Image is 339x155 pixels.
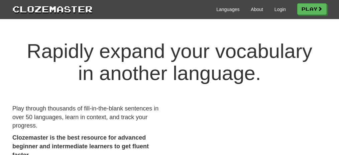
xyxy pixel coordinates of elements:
a: Login [274,6,286,13]
a: Languages [216,6,239,13]
p: Play through thousands of fill-in-the-blank sentences in over 50 languages, learn in context, and... [12,104,164,130]
a: About [251,6,263,13]
a: Clozemaster [12,3,93,15]
a: Play [297,3,327,15]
